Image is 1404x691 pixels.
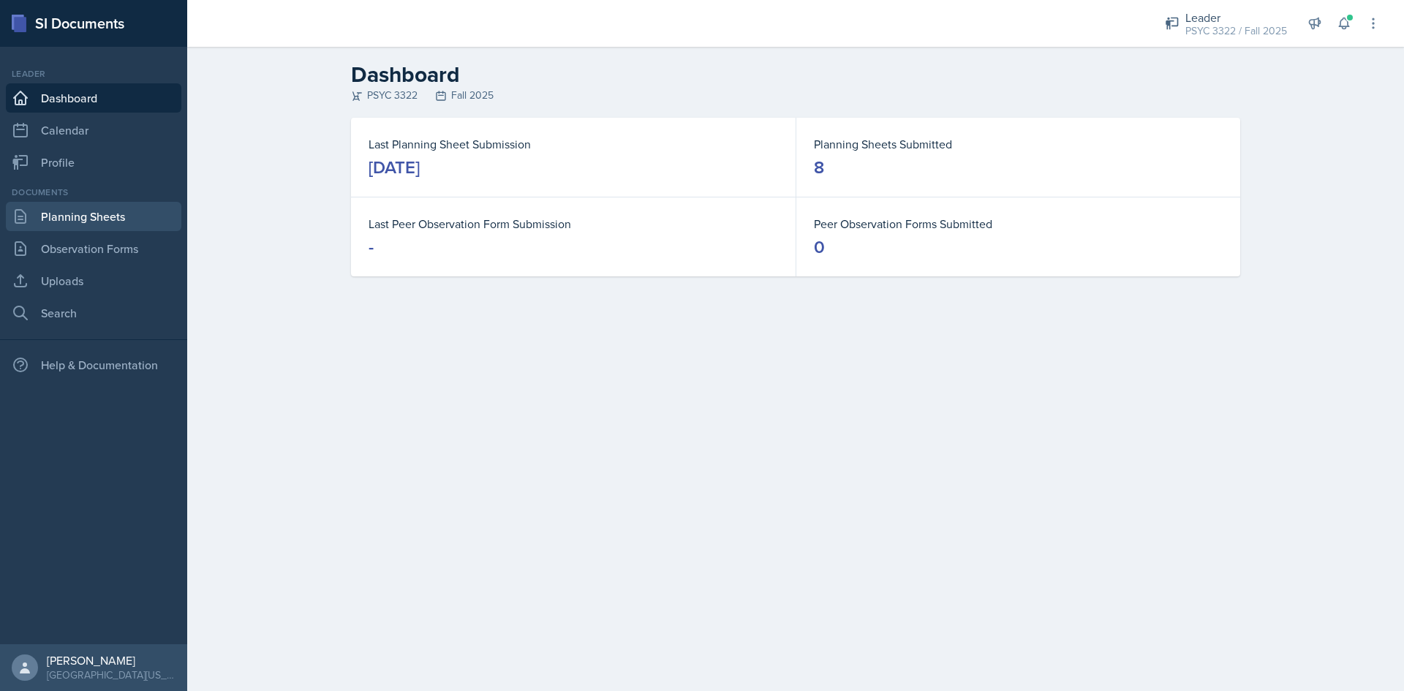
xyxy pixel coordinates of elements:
[47,653,175,668] div: [PERSON_NAME]
[6,234,181,263] a: Observation Forms
[814,135,1223,153] dt: Planning Sheets Submitted
[47,668,175,682] div: [GEOGRAPHIC_DATA][US_STATE]
[6,202,181,231] a: Planning Sheets
[6,266,181,295] a: Uploads
[6,83,181,113] a: Dashboard
[6,186,181,199] div: Documents
[369,215,778,233] dt: Last Peer Observation Form Submission
[6,67,181,80] div: Leader
[351,61,1240,88] h2: Dashboard
[369,156,420,179] div: [DATE]
[6,116,181,145] a: Calendar
[6,148,181,177] a: Profile
[351,88,1240,103] div: PSYC 3322 Fall 2025
[814,215,1223,233] dt: Peer Observation Forms Submitted
[814,235,825,259] div: 0
[6,298,181,328] a: Search
[369,235,374,259] div: -
[6,350,181,380] div: Help & Documentation
[814,156,824,179] div: 8
[1185,9,1287,26] div: Leader
[369,135,778,153] dt: Last Planning Sheet Submission
[1185,23,1287,39] div: PSYC 3322 / Fall 2025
